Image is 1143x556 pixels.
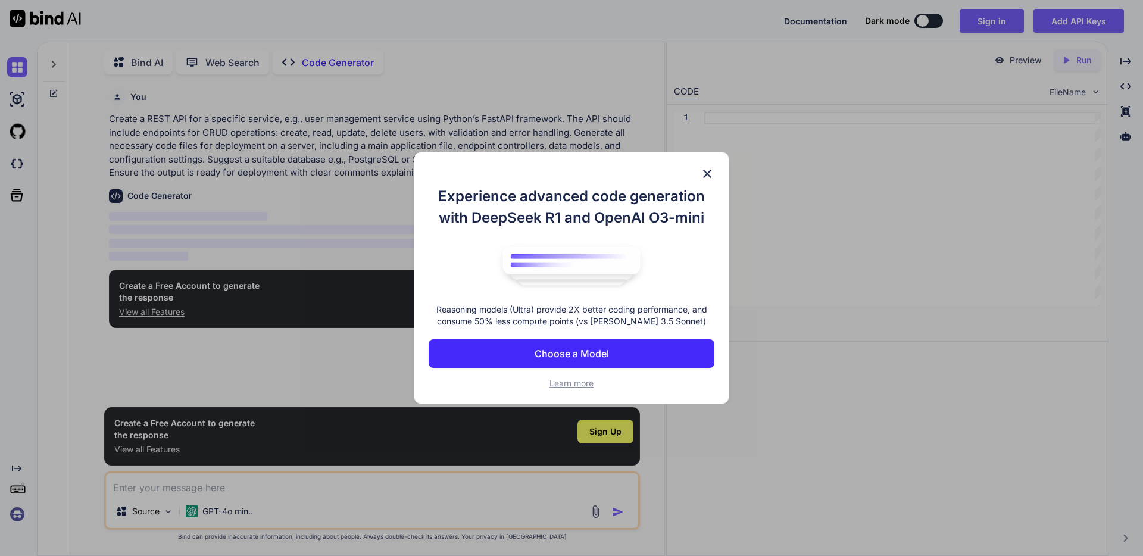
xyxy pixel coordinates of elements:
[700,167,714,181] img: close
[494,240,649,292] img: bind logo
[429,304,714,327] p: Reasoning models (Ultra) provide 2X better coding performance, and consume 50% less compute point...
[535,346,609,361] p: Choose a Model
[429,186,714,229] h1: Experience advanced code generation with DeepSeek R1 and OpenAI O3-mini
[549,378,594,388] span: Learn more
[429,339,714,368] button: Choose a Model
